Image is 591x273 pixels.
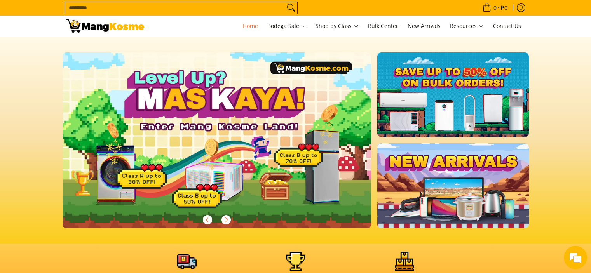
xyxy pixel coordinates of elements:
img: Mang Kosme: Your Home Appliances Warehouse Sale Partner! [66,19,144,33]
a: Home [239,16,262,37]
button: Previous [199,211,216,228]
span: Contact Us [493,22,521,30]
span: Shop by Class [316,21,359,31]
nav: Main Menu [152,16,525,37]
a: Bodega Sale [263,16,310,37]
span: Bodega Sale [267,21,306,31]
span: ₱0 [500,5,509,10]
span: Resources [450,21,484,31]
a: New Arrivals [404,16,445,37]
span: 0 [492,5,498,10]
span: Home [243,22,258,30]
img: Gaming desktop banner [63,52,371,228]
span: • [480,3,510,12]
button: Next [218,211,235,228]
span: Bulk Center [368,22,398,30]
button: Search [285,2,297,14]
a: Resources [446,16,488,37]
a: Contact Us [489,16,525,37]
span: New Arrivals [408,22,441,30]
a: Shop by Class [312,16,363,37]
a: Bulk Center [364,16,402,37]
